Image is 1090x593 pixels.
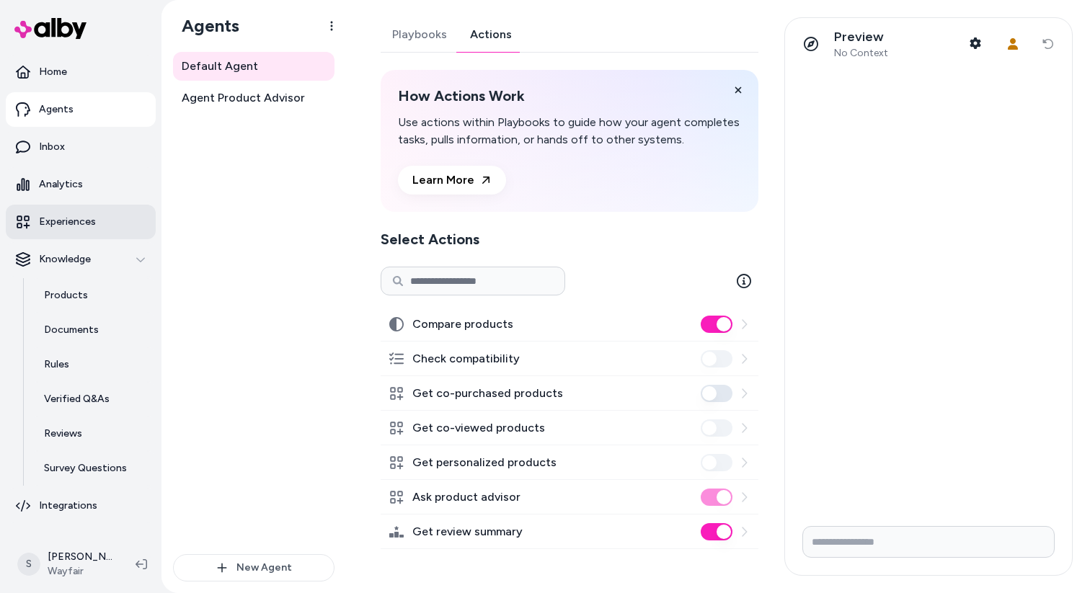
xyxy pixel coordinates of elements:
[6,92,156,127] a: Agents
[39,499,97,513] p: Integrations
[834,29,888,45] p: Preview
[6,489,156,523] a: Integrations
[412,454,557,471] label: Get personalized products
[381,229,758,249] h2: Select Actions
[9,541,124,587] button: S[PERSON_NAME]Wayfair
[39,102,74,117] p: Agents
[44,357,69,372] p: Rules
[412,350,520,367] label: Check compatibility
[30,313,156,347] a: Documents
[6,242,156,277] button: Knowledge
[44,427,82,441] p: Reviews
[30,382,156,416] a: Verified Q&As
[182,58,258,75] span: Default Agent
[398,87,741,105] h2: How Actions Work
[834,47,888,60] span: No Context
[39,215,96,229] p: Experiences
[412,385,563,402] label: Get co-purchased products
[48,550,112,564] p: [PERSON_NAME]
[6,205,156,239] a: Experiences
[39,177,83,192] p: Analytics
[6,167,156,202] a: Analytics
[30,416,156,451] a: Reviews
[14,18,87,39] img: alby Logo
[398,114,741,148] p: Use actions within Playbooks to guide how your agent completes tasks, pulls information, or hands...
[6,130,156,164] a: Inbox
[412,316,513,333] label: Compare products
[48,564,112,579] span: Wayfair
[39,252,91,267] p: Knowledge
[173,554,334,581] button: New Agent
[6,55,156,89] a: Home
[182,89,305,107] span: Agent Product Advisor
[173,84,334,112] a: Agent Product Advisor
[39,65,67,79] p: Home
[44,323,99,337] p: Documents
[458,17,523,52] a: Actions
[802,526,1055,558] input: Write your prompt here
[44,288,88,303] p: Products
[30,347,156,382] a: Rules
[381,17,458,52] a: Playbooks
[44,461,127,476] p: Survey Questions
[412,523,523,540] label: Get review summary
[17,553,40,576] span: S
[412,419,545,437] label: Get co-viewed products
[44,392,110,406] p: Verified Q&As
[412,489,520,506] label: Ask product advisor
[39,140,65,154] p: Inbox
[170,15,239,37] h1: Agents
[398,166,506,195] a: Learn More
[30,278,156,313] a: Products
[30,451,156,486] a: Survey Questions
[173,52,334,81] a: Default Agent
